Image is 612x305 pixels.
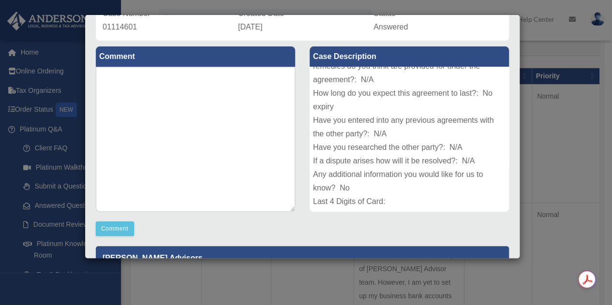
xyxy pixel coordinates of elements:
[96,46,295,67] label: Comment
[103,23,137,31] span: 01114601
[96,221,134,236] button: Comment
[310,46,509,67] label: Case Description
[238,23,262,31] span: [DATE]
[373,23,408,31] span: Answered
[310,67,509,212] div: Type of Document: Review Accountable Plan Document Title: ACCOUNTABLE PLAN OF AUM NAAD INVESTMENT...
[96,246,509,270] p: [PERSON_NAME] Advisors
